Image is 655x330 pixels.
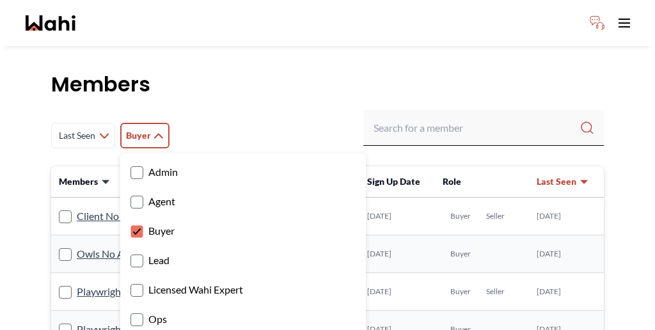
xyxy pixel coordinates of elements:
label: Licensed Wahi Expert [130,281,356,298]
span: Seller [486,211,505,221]
span: Last Seen [57,124,97,147]
span: Seller [486,287,505,297]
label: Admin [130,164,356,180]
label: Ops [130,311,356,327]
input: Search input [374,116,580,139]
a: Client No Agent [77,208,148,224]
td: [DATE] [359,273,435,311]
span: Sign Up Date [367,176,420,187]
a: Owls No Agent [77,246,144,262]
td: [DATE] [529,235,604,273]
td: [DATE] [359,235,435,273]
label: Buyer [130,223,356,239]
span: Last Seen [537,175,576,188]
span: Buyer [450,211,471,221]
span: Buyer [450,249,471,259]
span: Buyer [450,287,471,297]
span: Role [443,176,461,187]
button: Members [59,175,111,188]
label: Lead [130,252,356,269]
td: [DATE] [359,198,435,235]
h1: Members [51,72,604,97]
label: Agent [130,193,356,210]
span: Members [59,175,98,188]
button: Last Seen [537,175,589,188]
td: [DATE] [529,198,604,235]
a: Wahi homepage [26,15,75,31]
a: Playwright Test [77,283,145,300]
td: [DATE] [529,273,604,311]
span: Buyer [126,124,151,147]
button: Toggle open navigation menu [612,10,637,36]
